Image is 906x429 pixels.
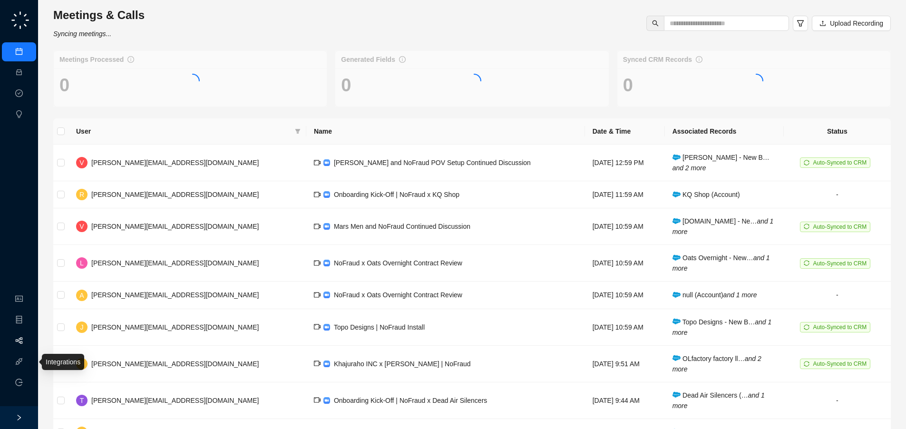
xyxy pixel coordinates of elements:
[334,159,531,166] span: [PERSON_NAME] and NoFraud POV Setup Continued Discussion
[95,33,115,40] span: Pylon
[314,360,321,367] span: video-camera
[665,118,784,145] th: Associated Records
[672,217,774,235] span: [DOMAIN_NAME] - Ne…
[334,223,470,230] span: Mars Men and NoFraud Continued Discussion
[585,382,665,419] td: [DATE] 9:44 AM
[464,71,484,91] span: loading
[334,397,487,404] span: Onboarding Kick-Off | NoFraud x Dead Air Silencers
[314,223,321,230] span: video-camera
[53,30,111,38] i: Syncing meetings...
[334,360,471,368] span: Khajuraho INC x [PERSON_NAME] | NoFraud
[746,71,766,91] span: loading
[334,323,425,331] span: Topo Designs | NoFraud Install
[672,291,757,299] span: null (Account)
[323,223,330,230] img: zoom-DkfWWZB2.png
[813,361,867,367] span: Auto-Synced to CRM
[79,157,84,168] span: V
[80,395,84,406] span: T
[53,8,145,23] h3: Meetings & Calls
[79,189,84,200] span: R
[334,191,459,198] span: Onboarding Kick-Off | NoFraud x KQ Shop
[10,10,31,31] img: logo-small-C4UdH2pc.png
[672,391,765,409] i: and 1 more
[314,292,321,298] span: video-camera
[652,20,659,27] span: search
[585,145,665,181] td: [DATE] 12:59 PM
[830,18,883,29] span: Upload Recording
[91,323,259,331] span: [PERSON_NAME][EMAIL_ADDRESS][DOMAIN_NAME]
[672,318,772,336] span: Topo Designs - New B…
[813,260,867,267] span: Auto-Synced to CRM
[91,223,259,230] span: [PERSON_NAME][EMAIL_ADDRESS][DOMAIN_NAME]
[797,19,804,27] span: filter
[80,359,84,369] span: J
[183,71,203,91] span: loading
[323,191,330,198] img: zoom-DkfWWZB2.png
[79,221,84,232] span: V
[91,259,259,267] span: [PERSON_NAME][EMAIL_ADDRESS][DOMAIN_NAME]
[323,159,330,166] img: zoom-DkfWWZB2.png
[819,20,826,27] span: upload
[804,224,809,229] span: sync
[91,191,259,198] span: [PERSON_NAME][EMAIL_ADDRESS][DOMAIN_NAME]
[314,191,321,198] span: video-camera
[585,245,665,282] td: [DATE] 10:59 AM
[323,260,330,266] img: zoom-DkfWWZB2.png
[91,397,259,404] span: [PERSON_NAME][EMAIL_ADDRESS][DOMAIN_NAME]
[672,154,770,172] span: [PERSON_NAME] - New B…
[813,159,867,166] span: Auto-Synced to CRM
[323,361,330,367] img: zoom-DkfWWZB2.png
[79,290,84,301] span: A
[804,324,809,330] span: sync
[314,323,321,330] span: video-camera
[804,361,809,367] span: sync
[76,126,291,136] span: User
[295,128,301,134] span: filter
[91,291,259,299] span: [PERSON_NAME][EMAIL_ADDRESS][DOMAIN_NAME]
[323,397,330,404] img: zoom-DkfWWZB2.png
[585,118,665,145] th: Date & Time
[80,258,84,268] span: L
[314,260,321,266] span: video-camera
[585,282,665,309] td: [DATE] 10:59 AM
[293,124,302,138] span: filter
[80,322,84,332] span: J
[784,181,891,208] td: -
[672,318,772,336] i: and 1 more
[804,160,809,166] span: sync
[91,159,259,166] span: [PERSON_NAME][EMAIL_ADDRESS][DOMAIN_NAME]
[585,181,665,208] td: [DATE] 11:59 AM
[306,118,585,145] th: Name
[323,292,330,298] img: zoom-DkfWWZB2.png
[672,254,770,272] span: Oats Overnight - New…
[784,118,891,145] th: Status
[784,382,891,419] td: -
[672,355,761,373] span: OLfactory factory ll…
[314,397,321,403] span: video-camera
[91,360,259,368] span: [PERSON_NAME][EMAIL_ADDRESS][DOMAIN_NAME]
[585,208,665,245] td: [DATE] 10:59 AM
[585,309,665,346] td: [DATE] 10:59 AM
[672,164,706,172] i: and 2 more
[813,224,867,230] span: Auto-Synced to CRM
[334,291,462,299] span: NoFraud x Oats Overnight Contract Review
[804,260,809,266] span: sync
[672,391,765,409] span: Dead Air Silencers (…
[723,291,757,299] i: and 1 more
[585,346,665,382] td: [DATE] 9:51 AM
[672,191,740,198] span: KQ Shop (Account)
[16,414,22,421] span: right
[784,282,891,309] td: -
[314,159,321,166] span: video-camera
[67,33,115,40] a: Powered byPylon
[323,324,330,331] img: zoom-DkfWWZB2.png
[334,259,462,267] span: NoFraud x Oats Overnight Contract Review
[15,379,23,386] span: logout
[812,16,891,31] button: Upload Recording
[813,324,867,331] span: Auto-Synced to CRM
[672,355,761,373] i: and 2 more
